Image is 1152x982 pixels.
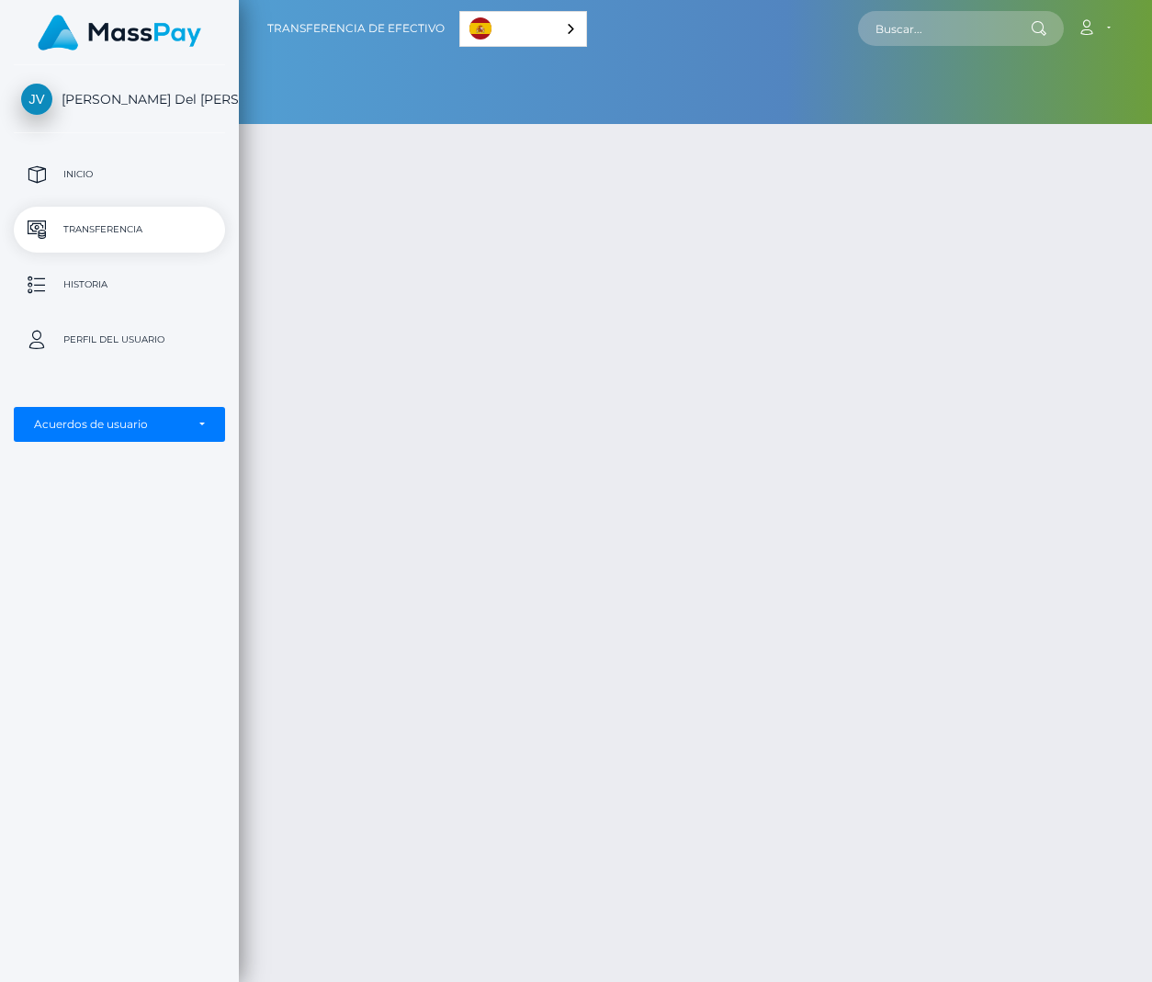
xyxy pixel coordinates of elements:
[459,11,587,47] aside: Language selected: Español
[460,12,586,46] a: Español
[34,417,185,432] div: Acuerdos de usuario
[14,152,225,198] a: Inicio
[459,11,587,47] div: Language
[267,9,445,48] a: Transferencia de efectivo
[14,207,225,253] a: Transferencia
[38,15,201,51] img: MassPay
[14,407,225,442] button: Acuerdos de usuario
[858,11,1031,46] input: Buscar...
[14,317,225,363] a: Perfil del usuario
[21,161,218,188] p: Inicio
[21,271,218,299] p: Historia
[21,216,218,243] p: Transferencia
[14,262,225,308] a: Historia
[14,91,225,107] span: [PERSON_NAME] Del [PERSON_NAME]
[21,326,218,354] p: Perfil del usuario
